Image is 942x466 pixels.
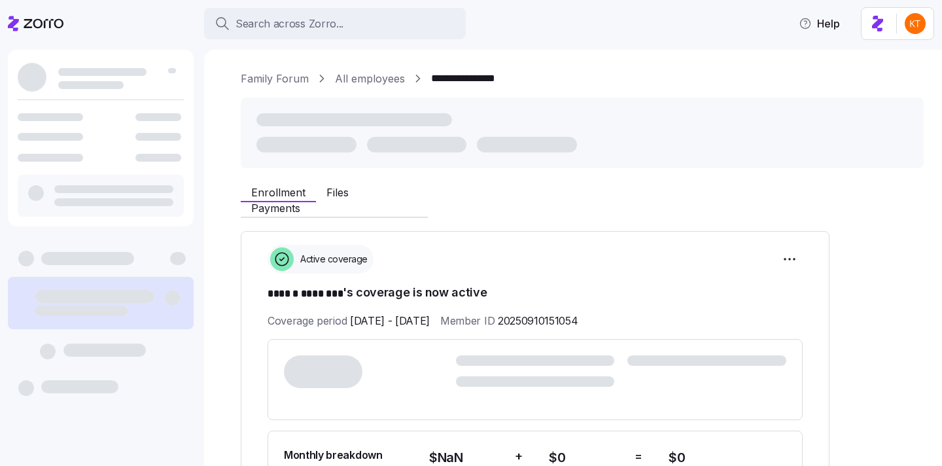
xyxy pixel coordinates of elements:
span: Coverage period [268,313,430,329]
a: Family Forum [241,71,309,87]
span: Help [799,16,840,31]
span: 20250910151054 [498,313,578,329]
span: + [515,447,523,466]
span: Monthly breakdown [284,447,383,463]
span: Search across Zorro... [235,16,343,32]
span: [DATE] - [DATE] [350,313,430,329]
a: All employees [335,71,405,87]
span: = [635,447,642,466]
button: Search across Zorro... [204,8,466,39]
span: Files [326,187,349,198]
h1: 's coverage is now active [268,284,803,302]
button: Help [788,10,850,37]
span: Payments [251,203,300,213]
span: Active coverage [296,253,368,266]
img: aad2ddc74cf02b1998d54877cdc71599 [905,13,926,34]
span: Member ID [440,313,578,329]
span: Enrollment [251,187,305,198]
